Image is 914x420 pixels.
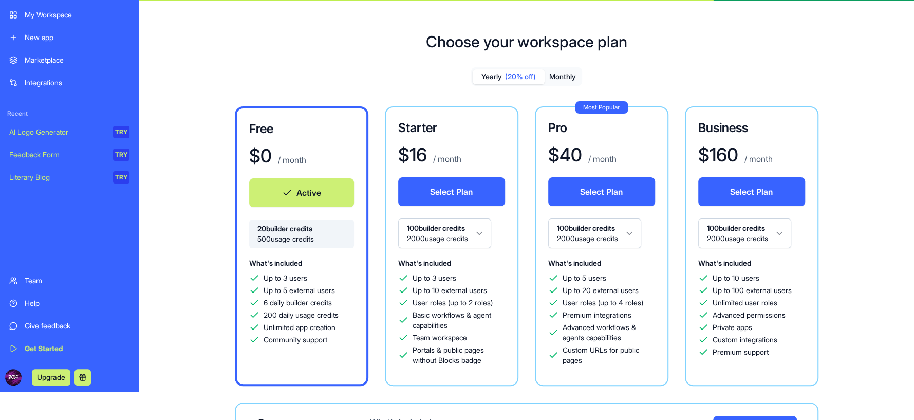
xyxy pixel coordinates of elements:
a: Upgrade [32,372,70,382]
div: Integrations [25,78,129,88]
span: Up to 20 external users [563,285,639,296]
a: AI Logo GeneratorTRY [3,122,136,142]
span: Up to 3 users [264,273,307,283]
span: Custom integrations [713,335,777,345]
span: Unlimited app creation [264,322,335,333]
h3: Free [249,121,354,137]
div: Most Popular [575,101,628,114]
span: Portals & public pages without Blocks badge [413,345,505,366]
span: Advanced workflows & agents capabilities [563,322,655,343]
span: 200 daily usage credits [264,310,339,320]
div: Feedback Form [9,150,106,160]
span: Up to 3 users [413,273,456,283]
div: Get Started [25,343,129,354]
h3: Starter [398,120,505,136]
img: ACg8ocI-T5RjL7rSjzpaILTQoCqBN_Q8HQkCpkaVnhEOqLvk2UlpZVc=s96-c [5,369,22,386]
span: Recent [3,109,136,118]
p: / month [586,153,617,165]
div: Help [25,298,129,308]
a: Feedback FormTRY [3,144,136,165]
span: What's included [398,259,451,267]
div: Literary Blog [9,172,106,182]
span: Up to 10 external users [413,285,487,296]
span: Premium integrations [563,310,631,320]
h1: $ 160 [698,144,738,165]
button: Select Plan [698,177,805,206]
span: Up to 5 users [563,273,606,283]
span: Advanced permissions [713,310,786,320]
a: New app [3,27,136,48]
span: Unlimited user roles [713,298,777,308]
a: Get Started [3,338,136,359]
button: Select Plan [548,177,655,206]
span: What's included [249,259,302,267]
span: Up to 10 users [713,273,759,283]
p: / month [742,153,773,165]
span: Basic workflows & agent capabilities [413,310,505,331]
div: TRY [113,149,129,161]
span: Up to 5 external users [264,285,335,296]
button: Yearly [473,69,545,84]
p: / month [276,154,306,166]
div: Marketplace [25,55,129,65]
a: Team [3,270,136,291]
span: Premium support [713,347,769,357]
div: Team [25,276,129,286]
span: Up to 100 external users [713,285,792,296]
div: My Workspace [25,10,129,20]
span: 20 builder credits [257,224,346,234]
span: Community support [264,335,327,345]
span: 500 usage credits [257,234,346,244]
h1: $ 16 [398,144,427,165]
div: TRY [113,126,129,138]
a: Help [3,293,136,314]
a: Marketplace [3,50,136,70]
div: AI Logo Generator [9,127,106,137]
button: Upgrade [32,369,70,386]
span: Team workspace [413,333,467,343]
div: New app [25,32,129,43]
button: Select Plan [398,177,505,206]
p: / month [431,153,461,165]
h3: Business [698,120,805,136]
h1: Choose your workspace plan [426,32,627,51]
span: Custom URLs for public pages [563,345,655,366]
span: Private apps [713,322,752,333]
span: 6 daily builder credits [264,298,332,308]
button: Active [249,178,354,207]
h1: $ 40 [548,144,582,165]
div: Give feedback [25,321,129,331]
span: User roles (up to 4 roles) [563,298,643,308]
a: My Workspace [3,5,136,25]
h3: Pro [548,120,655,136]
button: Monthly [545,69,581,84]
span: What's included [548,259,601,267]
a: Give feedback [3,316,136,336]
span: (20% off) [505,71,536,82]
h1: $ 0 [249,145,272,166]
span: User roles (up to 2 roles) [413,298,493,308]
a: Integrations [3,72,136,93]
div: TRY [113,171,129,184]
a: Literary BlogTRY [3,167,136,188]
span: What's included [698,259,751,267]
